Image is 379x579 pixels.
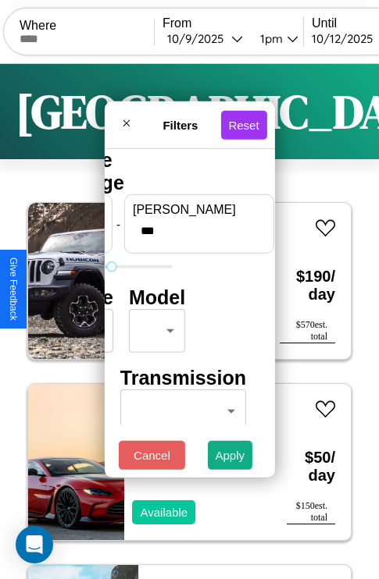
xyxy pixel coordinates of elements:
[167,31,231,46] div: 10 / 9 / 2025
[220,110,266,139] button: Reset
[140,118,220,131] h4: Filters
[20,19,154,33] label: Where
[116,213,120,234] p: -
[163,30,248,47] button: 10/9/2025
[8,258,19,321] div: Give Feedback
[140,502,188,523] p: Available
[287,500,335,524] div: $ 150 est. total
[64,149,172,194] h4: Price Range
[64,286,113,309] h4: Make
[280,319,335,343] div: $ 570 est. total
[280,252,335,319] h3: $ 190 / day
[287,433,335,500] h3: $ 50 / day
[208,441,253,470] button: Apply
[133,203,266,217] label: [PERSON_NAME]
[120,367,246,389] h4: Transmission
[248,30,303,47] button: 1pm
[252,31,287,46] div: 1pm
[129,286,185,309] h4: Model
[16,526,53,563] div: Open Intercom Messenger
[119,441,185,470] button: Cancel
[163,16,303,30] label: From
